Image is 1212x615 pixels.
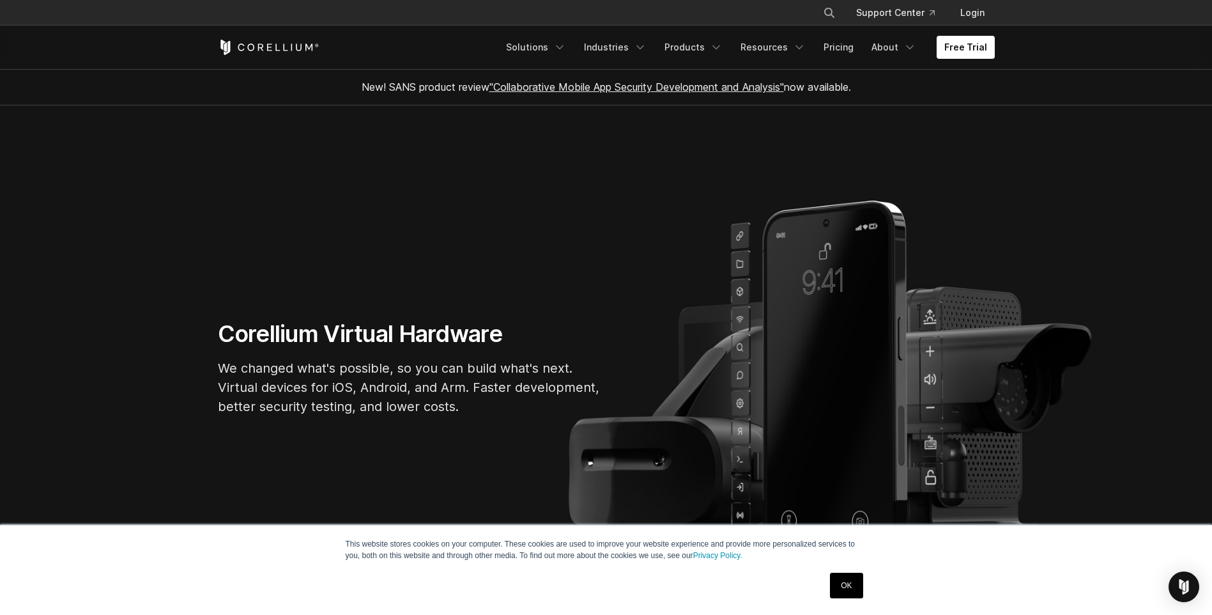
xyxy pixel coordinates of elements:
a: Products [657,36,730,59]
a: Support Center [846,1,945,24]
a: Industries [576,36,654,59]
a: Privacy Policy. [693,551,742,560]
a: Corellium Home [218,40,319,55]
a: "Collaborative Mobile App Security Development and Analysis" [489,81,784,93]
p: This website stores cookies on your computer. These cookies are used to improve your website expe... [346,538,867,561]
div: Navigation Menu [498,36,995,59]
button: Search [818,1,841,24]
a: Free Trial [937,36,995,59]
a: Resources [733,36,813,59]
a: About [864,36,924,59]
a: Login [950,1,995,24]
a: OK [830,573,863,598]
span: New! SANS product review now available. [362,81,851,93]
a: Solutions [498,36,574,59]
a: Pricing [816,36,861,59]
div: Navigation Menu [808,1,995,24]
h1: Corellium Virtual Hardware [218,320,601,348]
p: We changed what's possible, so you can build what's next. Virtual devices for iOS, Android, and A... [218,359,601,416]
div: Open Intercom Messenger [1169,572,1199,602]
